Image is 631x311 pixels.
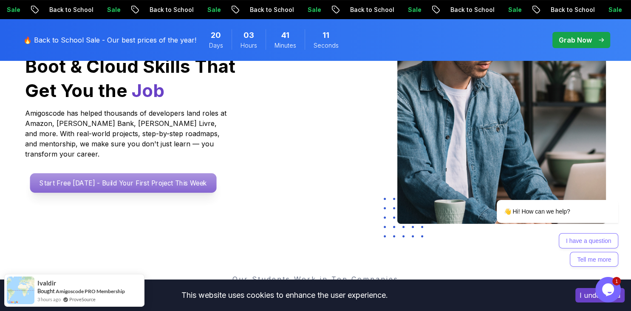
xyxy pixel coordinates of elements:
[601,6,628,14] p: Sale
[100,6,127,14] p: Sale
[559,35,592,45] p: Grab Now
[501,6,528,14] p: Sale
[37,280,56,287] span: Ivaldir
[323,29,329,41] span: 11 Seconds
[241,41,257,50] span: Hours
[211,29,221,41] span: 20 Days
[23,35,196,45] p: 🔥 Back to School Sale - Our best prices of the year!
[7,277,34,304] img: provesource social proof notification image
[37,288,55,294] span: Bought
[6,286,563,305] div: This website uses cookies to enhance the user experience.
[300,6,328,14] p: Sale
[595,277,623,302] iframe: chat widget
[142,6,200,14] p: Back to School
[397,5,606,224] img: hero
[401,6,428,14] p: Sale
[30,173,216,193] a: Start Free [DATE] - Build Your First Project This Week
[243,6,300,14] p: Back to School
[470,133,623,273] iframe: chat widget
[443,6,501,14] p: Back to School
[281,29,289,41] span: 41 Minutes
[200,6,227,14] p: Sale
[314,41,339,50] span: Seconds
[274,41,296,50] span: Minutes
[575,288,625,302] button: Accept cookies
[37,296,61,303] span: 3 hours ago
[343,6,401,14] p: Back to School
[132,80,164,101] span: Job
[243,29,254,41] span: 3 Hours
[56,288,125,294] a: Amigoscode PRO Membership
[69,296,96,303] a: ProveSource
[25,274,606,284] p: Our Students Work in Top Companies
[42,6,100,14] p: Back to School
[25,108,229,159] p: Amigoscode has helped thousands of developers land roles at Amazon, [PERSON_NAME] Bank, [PERSON_N...
[543,6,601,14] p: Back to School
[209,41,223,50] span: Days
